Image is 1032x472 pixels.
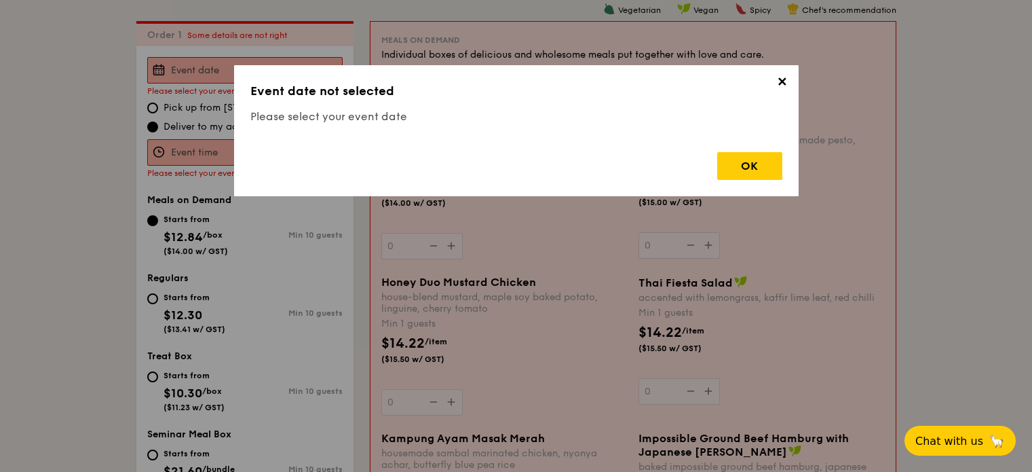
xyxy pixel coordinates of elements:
[989,433,1005,449] span: 🦙
[250,81,782,101] h3: Event date not selected
[915,435,983,448] span: Chat with us
[904,426,1016,456] button: Chat with us🦙
[250,109,782,125] h4: Please select your event date
[717,152,782,180] div: OK
[773,75,792,94] span: ✕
